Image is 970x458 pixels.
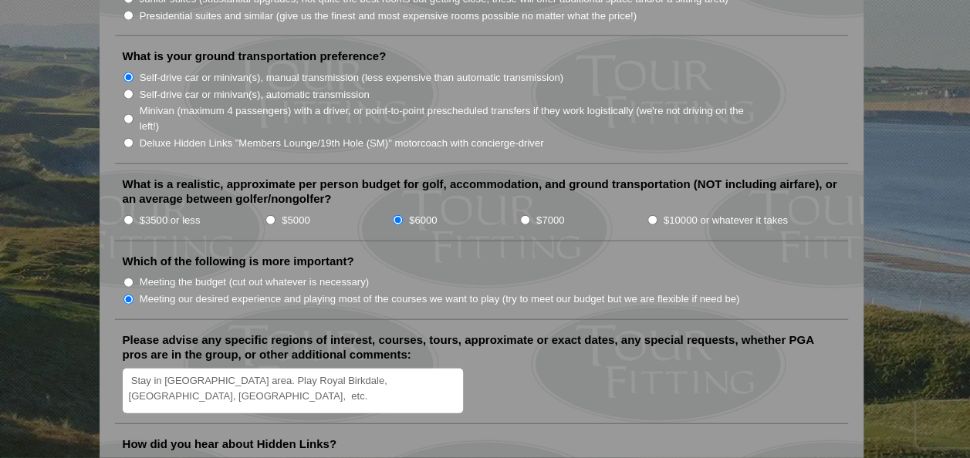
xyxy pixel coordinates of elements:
label: How did you hear about Hidden Links? [123,436,337,452]
label: $10000 or whatever it takes [664,213,788,228]
label: What is your ground transportation preference? [123,49,387,64]
label: Which of the following is more important? [123,254,354,269]
label: What is a realistic, approximate per person budget for golf, accommodation, and ground transporta... [123,177,840,207]
label: $7000 [536,213,564,228]
label: Meeting the budget (cut out whatever is necessary) [140,274,369,290]
label: Meeting our desired experience and playing most of the courses we want to play (try to meet our b... [140,291,740,307]
label: Self-drive car or minivan(s), automatic transmission [140,87,370,103]
label: Presidential suites and similar (give us the finest and most expensive rooms possible no matter w... [140,8,637,24]
label: Please advise any specific regions of interest, courses, tours, approximate or exact dates, any s... [123,332,840,362]
label: Minivan (maximum 4 passengers) with a driver, or point-to-point prescheduled transfers if they wo... [140,103,760,133]
textarea: Stay in [GEOGRAPHIC_DATA] area. Play Royal Birkdale, [GEOGRAPHIC_DATA], [GEOGRAPHIC_DATA], etc. [123,369,464,414]
label: Deluxe Hidden Links "Members Lounge/19th Hole (SM)" motorcoach with concierge-driver [140,136,544,151]
label: $6000 [409,213,437,228]
label: Self-drive car or minivan(s), manual transmission (less expensive than automatic transmission) [140,70,563,86]
label: $3500 or less [140,213,201,228]
label: $5000 [282,213,309,228]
